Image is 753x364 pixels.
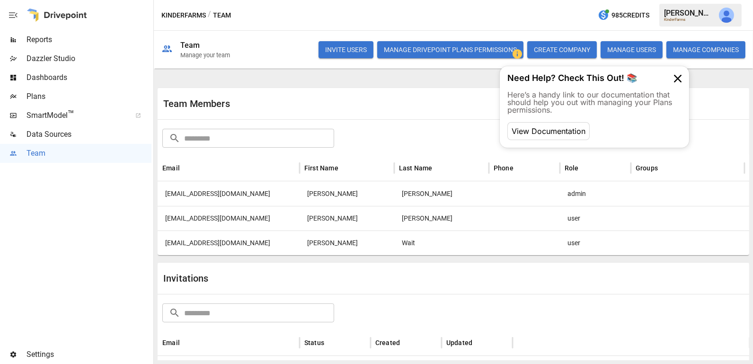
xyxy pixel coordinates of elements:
[401,336,414,349] button: Sort
[27,129,151,140] span: Data Sources
[181,336,194,349] button: Sort
[304,164,338,172] div: First Name
[339,161,353,175] button: Sort
[664,9,713,18] div: [PERSON_NAME]
[494,164,514,172] div: Phone
[394,206,489,231] div: Babcock
[580,161,593,175] button: Sort
[208,9,211,21] div: /
[560,231,631,255] div: user
[27,91,151,102] span: Plans
[163,273,453,284] div: Invitations
[27,148,151,159] span: Team
[399,164,433,172] div: Last Name
[394,231,489,255] div: Wait
[659,161,672,175] button: Sort
[560,181,631,206] div: admin
[163,98,453,109] div: Team Members
[300,181,394,206] div: Matt
[434,161,447,175] button: Sort
[611,9,649,21] span: 985 Credits
[68,108,74,120] span: ™
[162,339,180,346] div: Email
[325,336,338,349] button: Sort
[162,164,180,172] div: Email
[27,110,125,121] span: SmartModel
[180,52,230,59] div: Manage your team
[27,34,151,45] span: Reports
[666,41,745,58] button: MANAGE COMPANIES
[158,181,300,206] div: mleytman@kinderfarms.com
[375,339,400,346] div: Created
[473,336,487,349] button: Sort
[514,161,528,175] button: Sort
[27,349,151,360] span: Settings
[161,9,206,21] button: KinderFarms
[664,18,713,22] div: KinderFarms
[560,206,631,231] div: user
[446,339,472,346] div: Updated
[565,164,579,172] div: Role
[527,41,597,58] button: CREATE COMPANY
[27,53,151,64] span: Dazzler Studio
[304,339,324,346] div: Status
[319,41,373,58] button: INVITE USERS
[300,206,394,231] div: Jeff
[601,41,663,58] button: MANAGE USERS
[719,8,734,23] img: Julie Wilton
[180,41,200,50] div: Team
[181,161,194,175] button: Sort
[377,41,523,58] button: Manage Drivepoint Plans Permissions
[300,231,394,255] div: Melissa
[713,2,740,28] button: Julie Wilton
[394,181,489,206] div: Leytman
[27,72,151,83] span: Dashboards
[158,206,300,231] div: jbabcock@kinderfarms.com
[594,7,653,24] button: 985Credits
[158,231,300,255] div: mwait@kinderfarms.com
[636,164,658,172] div: Groups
